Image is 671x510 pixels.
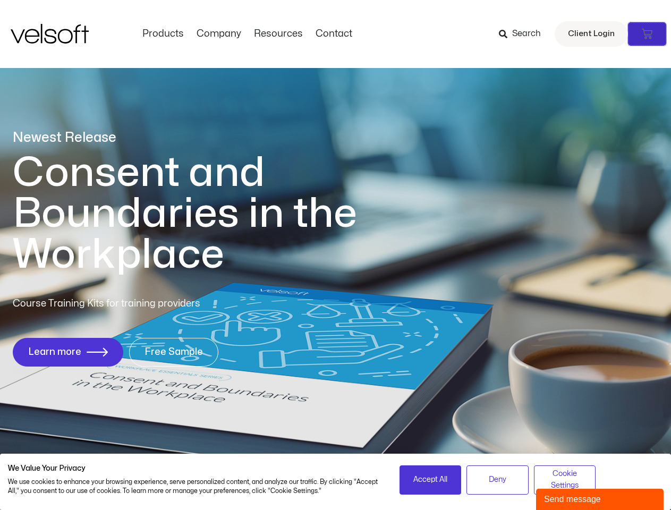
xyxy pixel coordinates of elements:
[13,338,123,367] a: Learn more
[13,129,401,147] p: Newest Release
[136,28,190,40] a: ProductsMenu Toggle
[512,27,541,41] span: Search
[555,21,628,47] a: Client Login
[499,25,548,43] a: Search
[400,465,462,495] button: Accept all cookies
[8,464,384,473] h2: We Value Your Privacy
[536,487,666,510] iframe: chat widget
[466,465,529,495] button: Deny all cookies
[413,474,447,486] span: Accept All
[11,24,89,44] img: Velsoft Training Materials
[541,468,589,492] span: Cookie Settings
[8,478,384,496] p: We use cookies to enhance your browsing experience, serve personalized content, and analyze our t...
[13,152,401,275] h1: Consent and Boundaries in the Workplace
[568,27,615,41] span: Client Login
[248,28,309,40] a: ResourcesMenu Toggle
[13,296,277,311] p: Course Training Kits for training providers
[489,474,506,486] span: Deny
[309,28,359,40] a: ContactMenu Toggle
[136,28,359,40] nav: Menu
[28,347,81,358] span: Learn more
[129,338,218,367] a: Free Sample
[190,28,248,40] a: CompanyMenu Toggle
[534,465,596,495] button: Adjust cookie preferences
[145,347,203,358] span: Free Sample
